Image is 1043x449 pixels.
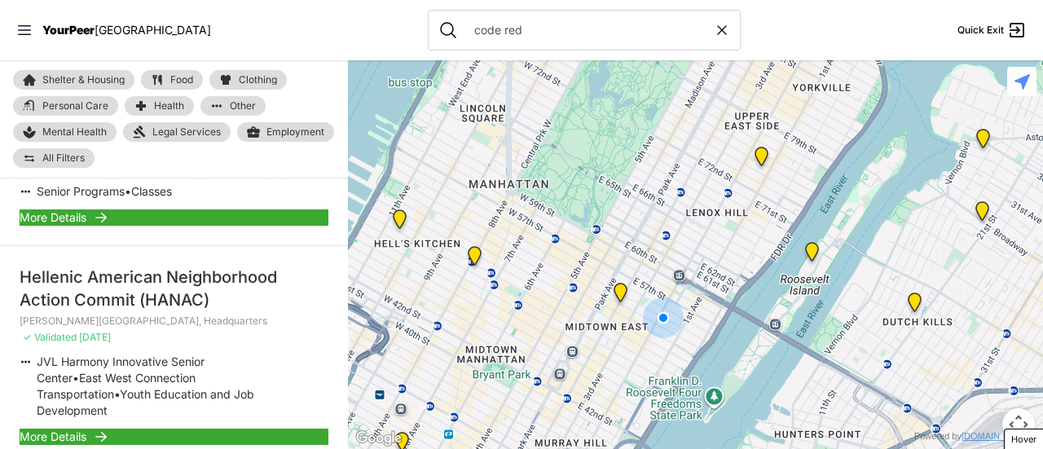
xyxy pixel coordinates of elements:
[37,354,205,385] span: JVL Harmony Innovative Senior Center
[152,125,221,139] span: Legal Services
[123,122,231,142] a: Legal Services
[973,129,993,155] div: Ravenswood Senior Center
[802,242,822,268] div: Roosevelt Island Older Adult Center at Episcopal Community Church of the Good Shepherd
[464,22,714,38] input: Search
[13,148,95,168] a: All Filters
[42,125,107,139] span: Mental Health
[42,75,125,85] span: Shelter & Housing
[95,23,211,37] span: [GEOGRAPHIC_DATA]
[73,371,79,385] span: •
[170,75,193,85] span: Food
[141,70,203,90] a: Food
[13,96,118,116] a: Personal Care
[20,429,86,445] span: More Details
[20,429,328,445] a: More Details
[37,371,196,401] span: East West Connection Transportation
[1002,408,1035,441] button: Map camera controls
[20,266,328,311] div: Hellenic American Neighborhood Action Commit (HANAC)
[125,96,194,116] a: Health
[643,297,684,338] div: You are here!
[209,70,287,90] a: Clothing
[37,387,254,417] span: Youth Education and Job Development
[37,184,125,198] span: Senior Programs
[962,431,1033,441] a: [DOMAIN_NAME]
[352,428,406,449] a: Open this area in Google Maps (opens a new window)
[154,101,184,111] span: Health
[957,24,1004,37] span: Quick Exit
[125,184,131,198] span: •
[352,428,406,449] img: Google
[42,153,85,163] span: All Filters
[610,283,631,309] div: Older Adults Center @ St. Peter's Church
[131,184,172,198] span: Classes
[13,122,117,142] a: Mental Health
[914,429,1033,443] div: Powered by
[20,209,328,226] a: More Details
[20,209,86,226] span: More Details
[904,293,925,319] div: Jeanne Elmezzi Adult Learning Center (ALC) and Teen Center
[20,315,328,328] p: [PERSON_NAME][GEOGRAPHIC_DATA], Headquarters
[230,101,256,111] span: Other
[42,23,95,37] span: YourPeer
[79,331,111,343] span: [DATE]
[266,125,324,139] span: Employment
[237,122,334,142] a: Employment
[972,201,992,227] div: Archbishop Iakovos Senior Center
[13,70,134,90] a: Shelter & Housing
[957,20,1027,40] a: Quick Exit
[42,25,211,35] a: YourPeer[GEOGRAPHIC_DATA]
[389,209,410,236] div: Catholic Charities's Office at The American Red Cross
[42,101,108,111] span: Personal Care
[114,387,120,401] span: •
[23,331,77,343] span: ✓ Validated
[200,96,266,116] a: Other
[239,75,277,85] span: Clothing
